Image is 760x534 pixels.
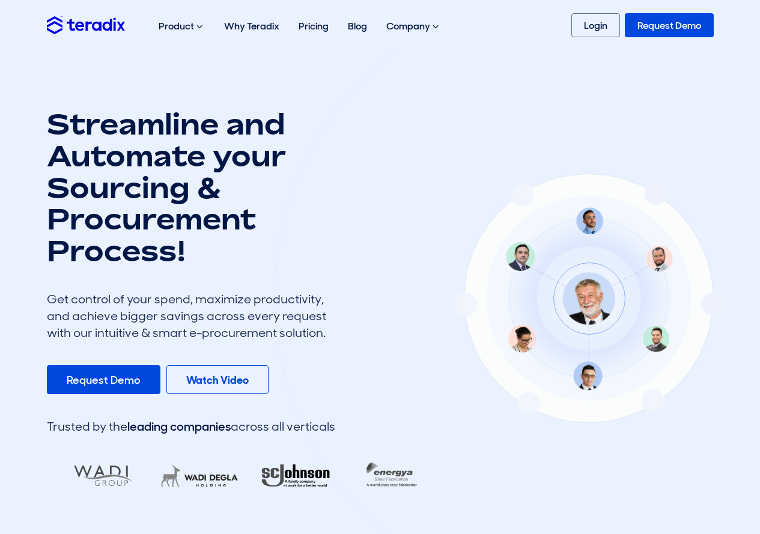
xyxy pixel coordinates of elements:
span: leading companies [127,419,231,434]
a: Watch Video [166,365,269,394]
a: Request Demo [625,13,714,37]
img: Teradix logo [47,16,125,34]
div: Product [149,7,214,46]
img: RA [247,457,344,496]
a: Login [571,13,620,37]
div: Company [377,7,451,46]
a: Blog [338,7,377,45]
b: Watch Video [186,373,249,387]
h1: Streamline and Automate your Sourcing & Procurement Process! [47,108,335,267]
div: Get control of your spend, maximize productivity, and achieve bigger savings across every request... [47,291,335,341]
a: Request Demo [47,365,160,394]
img: LifeMakers [151,457,248,496]
a: Why Teradix [214,7,289,45]
div: Trusted by the across all verticals [47,418,335,435]
a: Pricing [289,7,338,45]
